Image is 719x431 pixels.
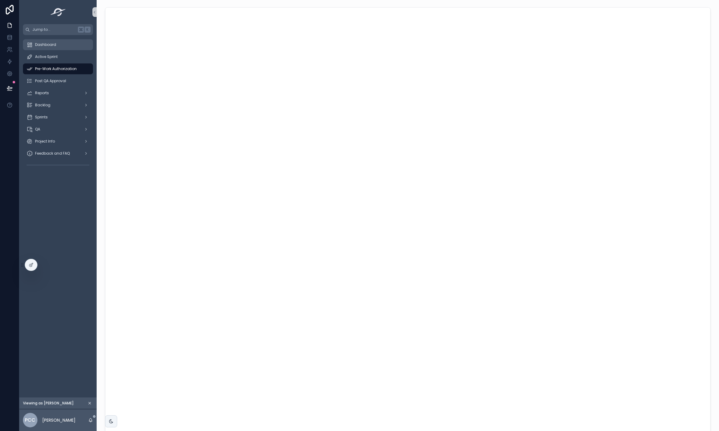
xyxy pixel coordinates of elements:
[23,401,74,406] span: Viewing as [PERSON_NAME]
[35,151,70,156] span: Feedback and FAQ
[25,417,36,424] span: PCC
[42,417,75,423] p: [PERSON_NAME]
[35,79,66,83] span: Post QA Approval
[23,124,93,135] a: QA
[35,91,49,95] span: Reports
[35,54,58,59] span: Active Sprint
[35,66,77,71] span: Pre-Work Authorization
[49,7,68,17] img: App logo
[1,29,11,40] iframe: Spotlight
[23,112,93,123] a: Sprints
[23,51,93,62] a: Active Sprint
[23,100,93,111] a: Backlog
[85,27,90,32] span: K
[35,115,48,120] span: Sprints
[23,76,93,86] a: Post QA Approval
[23,136,93,147] a: Project Info
[23,148,93,159] a: Feedback and FAQ
[23,39,93,50] a: Dashboard
[23,63,93,74] a: Pre-Work Authorization
[35,139,55,144] span: Project Info
[19,35,97,178] div: scrollable content
[35,127,40,132] span: QA
[23,88,93,98] a: Reports
[35,103,50,108] span: Backlog
[32,27,75,32] span: Jump to...
[35,42,56,47] span: Dashboard
[23,24,93,35] button: Jump to...K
